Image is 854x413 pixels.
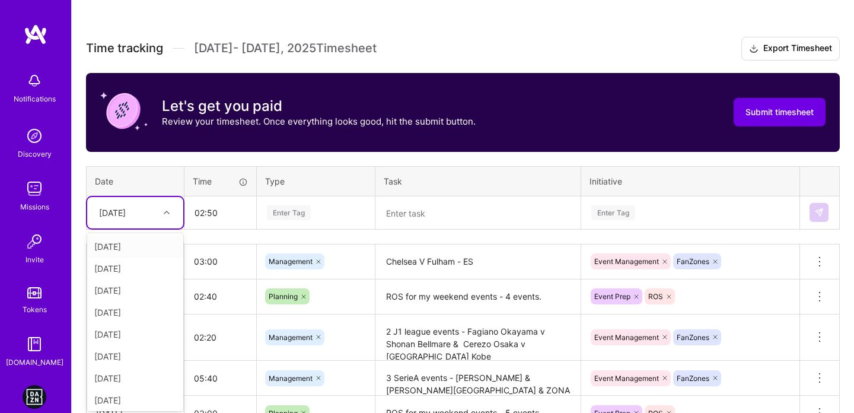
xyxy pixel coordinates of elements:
[164,209,170,215] i: icon Chevron
[87,367,183,389] div: [DATE]
[193,175,248,188] div: Time
[677,257,709,266] span: FanZones
[184,281,256,312] input: HH:MM
[23,332,46,356] img: guide book
[375,166,581,196] th: Task
[23,177,46,201] img: teamwork
[257,166,375,196] th: Type
[591,204,635,222] div: Enter Tag
[23,230,46,253] img: Invite
[14,93,56,105] div: Notifications
[20,385,49,409] a: DAZN: Event Moderators for Israel Based Team
[162,115,476,128] p: Review your timesheet. Once everything looks good, hit the submit button.
[100,87,148,135] img: coin
[269,333,313,342] span: Management
[377,246,579,278] textarea: Chelsea V Fulham - ES
[648,292,663,301] span: ROS
[741,37,840,61] button: Export Timesheet
[87,236,183,258] div: [DATE]
[677,374,709,383] span: FanZones
[749,43,759,55] i: icon Download
[23,69,46,93] img: bell
[184,322,256,353] input: HH:MM
[18,148,52,160] div: Discovery
[185,197,256,228] input: HH:MM
[23,385,46,409] img: DAZN: Event Moderators for Israel Based Team
[594,374,659,383] span: Event Management
[6,356,63,368] div: [DOMAIN_NAME]
[594,333,659,342] span: Event Management
[162,97,476,115] h3: Let's get you paid
[24,24,47,45] img: logo
[594,257,659,266] span: Event Management
[87,389,183,411] div: [DATE]
[23,124,46,148] img: discovery
[594,292,630,301] span: Event Prep
[745,106,814,118] span: Submit timesheet
[20,201,49,213] div: Missions
[269,257,313,266] span: Management
[677,333,709,342] span: FanZones
[26,253,44,266] div: Invite
[194,41,377,56] span: [DATE] - [DATE] , 2025 Timesheet
[377,316,579,360] textarea: 2 J1 league events - Fagiano Okayama v Shonan Bellmare & Cerezo Osaka v [GEOGRAPHIC_DATA] Kobe
[87,323,183,345] div: [DATE]
[377,362,579,395] textarea: 3 SerieA events - [PERSON_NAME] & [PERSON_NAME][GEOGRAPHIC_DATA] & ZONA SERIE A MD1 - 1
[23,303,47,316] div: Tokens
[589,175,791,188] div: Initiative
[87,301,183,323] div: [DATE]
[814,208,824,217] img: Submit
[87,166,184,196] th: Date
[99,206,126,219] div: [DATE]
[269,292,298,301] span: Planning
[267,204,311,222] div: Enter Tag
[87,258,183,279] div: [DATE]
[87,279,183,301] div: [DATE]
[184,363,256,394] input: HH:MM
[377,281,579,313] textarea: ROS for my weekend events - 4 events.
[86,41,163,56] span: Time tracking
[27,287,42,298] img: tokens
[87,345,183,367] div: [DATE]
[269,374,313,383] span: Management
[734,98,826,126] button: Submit timesheet
[184,246,256,277] input: HH:MM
